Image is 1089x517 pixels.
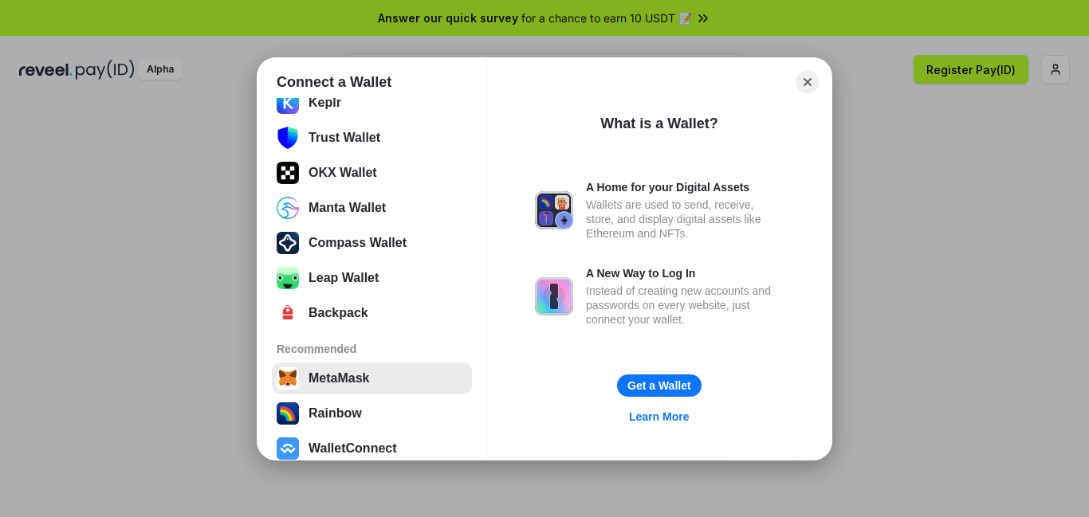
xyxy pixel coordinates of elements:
[309,406,362,421] div: Rainbow
[309,96,341,110] div: Keplr
[277,367,299,390] img: svg+xml,%3Csvg%20width%3D%2228%22%20height%3D%2228%22%20viewBox%3D%220%200%2028%2028%22%20fill%3D...
[309,236,407,250] div: Compass Wallet
[627,378,691,393] div: Get a Wallet
[309,306,368,320] div: Backpack
[277,127,299,149] img: svg+xml;base64,PHN2ZyB3aWR0aD0iNTgiIGhlaWdodD0iNjUiIHZpZXdCb3g9IjAgMCA1OCA2NSIgZmlsbD0ibm9uZSIgeG...
[277,92,299,114] img: ByMCUfJCc2WaAAAAAElFTkSuQmCC
[309,166,377,180] div: OKX Wallet
[277,197,299,219] img: lE5TvfLb2F2aHAX743cIPx4P8BXvBUPbed6RIAAAAldEVYdGRhdGU6Y3JlYXRlADIwMjQtMDMtMTNUMTU6NTI6MTMrMDA6MDB...
[272,122,472,154] button: Trust Wallet
[629,409,689,424] div: Learn More
[277,162,299,184] img: 5VZ71FV6L7PA3gg3tXrdQ+DgLhC+75Wq3no69P3MC0NFQpx2lL04Ql9gHK1bRDjsSBIvScBnDTk1WrlGIZBorIDEYJj+rhdgn...
[272,297,472,329] button: Backpack
[272,262,472,294] button: Leap Wallet
[272,87,472,119] button: Keplr
[309,271,379,285] div: Leap Wallet
[309,201,386,215] div: Manta Wallet
[277,302,299,324] img: 4BxBxKvl5W07cAAAAASUVORK5CYII=
[586,266,784,280] div: A New Way to Log In
[272,227,472,259] button: Compass Wallet
[272,192,472,224] button: Manta Wallet
[535,277,573,315] img: svg+xml,%3Csvg%20xmlns%3D%22http%3A%2F%2Fwww.w3.org%2F2000%2Fsvg%22%20fill%3D%22none%22%20viewBox...
[277,232,299,254] img: n9aT7X+CwJ2pse3G18qAAAAAElFTkSuQmCC
[586,198,784,241] div: Wallets are used to send, receive, store, and display digital assets like Ethereum and NFTs.
[600,114,717,133] div: What is a Wallet?
[309,371,369,386] div: MetaMask
[277,342,467,356] div: Recommended
[277,402,299,425] img: svg+xml,%3Csvg%20width%3D%22120%22%20height%3D%22120%22%20viewBox%3D%220%200%20120%20120%22%20fil...
[277,72,391,92] h1: Connect a Wallet
[272,398,472,429] button: Rainbow
[535,191,573,229] img: svg+xml,%3Csvg%20xmlns%3D%22http%3A%2F%2Fwww.w3.org%2F2000%2Fsvg%22%20fill%3D%22none%22%20viewBox...
[309,131,380,145] div: Trust Wallet
[586,284,784,327] div: Instead of creating new accounts and passwords on every website, just connect your wallet.
[277,437,299,460] img: svg+xml,%3Csvg%20width%3D%2228%22%20height%3D%2228%22%20viewBox%3D%220%200%2028%2028%22%20fill%3D...
[796,71,819,93] button: Close
[617,374,702,397] button: Get a Wallet
[272,362,472,394] button: MetaMask
[272,157,472,189] button: OKX Wallet
[272,433,472,464] button: WalletConnect
[309,441,397,456] div: WalletConnect
[277,267,299,289] img: z+3L+1FxxXUeUMECPaK8gprIwhdlxV+hQdAXuUyJwW6xfJRlUUBFGbLJkqNlJgXjn6ghaAaYmDimBFRMSIqKAGPGvqu25lMm1...
[619,406,698,427] a: Learn More
[586,180,784,194] div: A Home for your Digital Assets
